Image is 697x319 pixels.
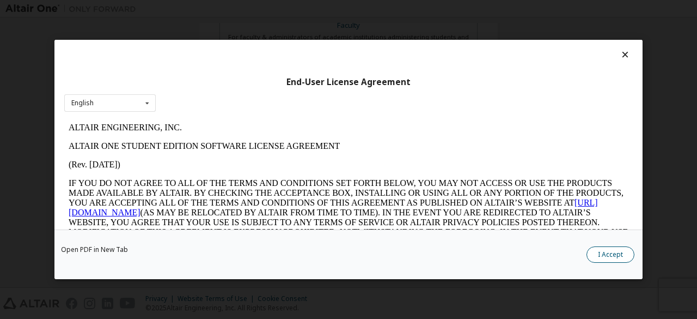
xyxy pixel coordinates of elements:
p: (Rev. [DATE]) [4,41,564,51]
button: I Accept [586,246,634,263]
p: IF YOU DO NOT AGREE TO ALL OF THE TERMS AND CONDITIONS SET FORTH BELOW, YOU MAY NOT ACCESS OR USE... [4,60,564,139]
div: English [71,100,94,106]
a: [URL][DOMAIN_NAME] [4,80,534,99]
a: Open PDF in New Tab [61,246,128,253]
div: End-User License Agreement [64,77,633,88]
p: ALTAIR ENGINEERING, INC. [4,4,564,14]
p: ALTAIR ONE STUDENT EDITION SOFTWARE LICENSE AGREEMENT [4,23,564,33]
